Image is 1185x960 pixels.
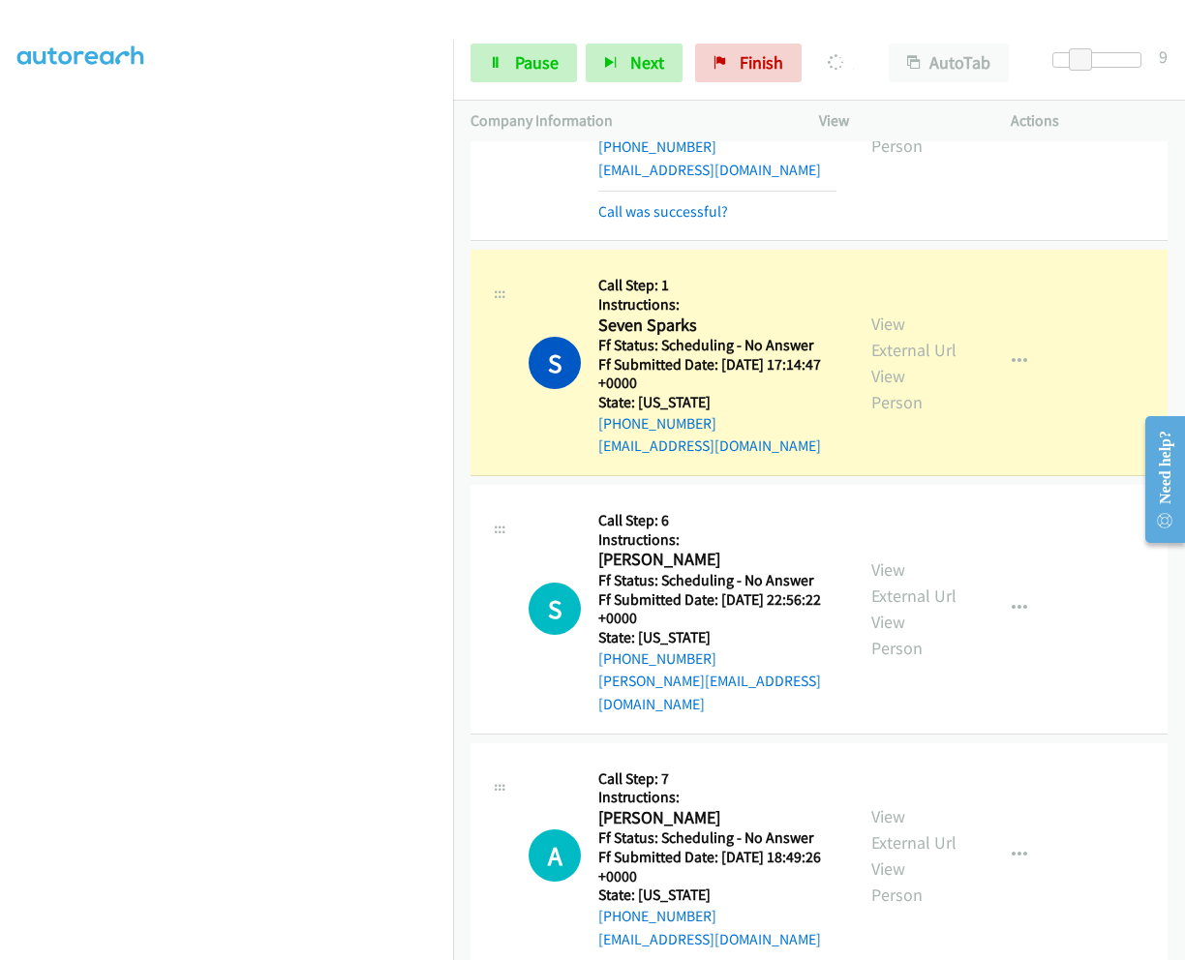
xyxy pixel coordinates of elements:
[871,857,923,906] a: View Person
[598,202,728,221] a: Call was successful?
[529,583,581,635] h1: S
[598,393,836,412] h5: State: [US_STATE]
[529,829,581,882] div: The call is yet to be attempted
[630,51,664,74] span: Next
[598,355,836,393] h5: Ff Submitted Date: [DATE] 17:14:47 +0000
[871,805,957,854] a: View External Url
[598,590,836,628] h5: Ff Submitted Date: [DATE] 22:56:22 +0000
[598,137,716,156] a: [PHONE_NUMBER]
[598,930,821,948] a: [EMAIL_ADDRESS][DOMAIN_NAME]
[598,907,716,925] a: [PHONE_NUMBER]
[1129,403,1185,556] iframe: Resource Center
[828,50,854,76] p: Dialing Seven Sparks
[598,571,836,590] h5: Ff Status: Scheduling - No Answer
[598,315,830,337] h2: Seven Sparks
[1159,44,1168,70] div: 9
[598,788,836,807] h5: Instructions:
[598,436,821,455] a: [EMAIL_ADDRESS][DOMAIN_NAME]
[598,628,836,647] h5: State: [US_STATE]
[871,365,923,413] a: View Person
[598,828,836,848] h5: Ff Status: Scheduling - No Answer
[871,558,957,607] a: View External Url
[598,549,830,571] h2: [PERSON_NAME]
[598,161,821,179] a: [EMAIL_ADDRESS][DOMAIN_NAME]
[598,414,716,433] a: [PHONE_NUMBER]
[598,885,836,905] h5: State: [US_STATE]
[598,769,836,789] h5: Call Step: 7
[819,109,976,133] p: View
[695,44,802,82] a: Finish
[871,313,957,361] a: View External Url
[740,51,783,74] span: Finish
[598,807,830,829] h2: [PERSON_NAME]
[889,44,1009,82] button: AutoTab
[598,530,836,550] h5: Instructions:
[1011,109,1168,133] p: Actions
[17,38,453,957] iframe: Dialpad
[871,611,923,659] a: View Person
[598,295,836,315] h5: Instructions:
[529,337,581,389] h1: S
[471,109,784,133] p: Company Information
[598,511,836,530] h5: Call Step: 6
[515,51,559,74] span: Pause
[529,829,581,882] h1: A
[598,649,716,668] a: [PHONE_NUMBER]
[471,44,577,82] a: Pause
[598,336,836,355] h5: Ff Status: Scheduling - No Answer
[598,276,836,295] h5: Call Step: 1
[598,848,836,885] h5: Ff Submitted Date: [DATE] 18:49:26 +0000
[586,44,683,82] button: Next
[598,672,821,713] a: [PERSON_NAME][EMAIL_ADDRESS][DOMAIN_NAME]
